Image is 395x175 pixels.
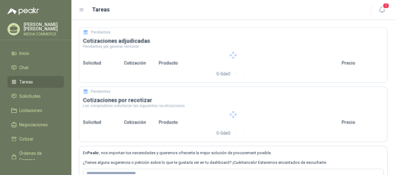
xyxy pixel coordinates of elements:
[7,133,64,145] a: Cotizar
[24,22,64,31] p: [PERSON_NAME] [PERSON_NAME]
[19,79,33,85] span: Tareas
[7,7,39,15] img: Logo peakr
[19,64,29,71] span: Chat
[7,105,64,116] a: Licitaciones
[7,147,64,166] a: Órdenes de Compra
[19,150,58,164] span: Órdenes de Compra
[7,62,64,74] a: Chat
[19,50,29,57] span: Inicio
[7,47,64,59] a: Inicio
[19,107,42,114] span: Licitaciones
[83,150,384,156] p: En , nos importan tus necesidades y queremos ofrecerte la mejor solución de procurement posible.
[87,150,99,155] b: Peakr
[92,5,110,14] h1: Tareas
[7,119,64,131] a: Negociaciones
[19,121,48,128] span: Negociaciones
[7,90,64,102] a: Solicitudes
[19,93,41,100] span: Solicitudes
[24,32,64,36] p: MEDIA COMMERCE
[376,4,388,16] button: 1
[383,3,389,9] span: 1
[83,159,384,166] p: ¿Tienes alguna sugerencia o petición sobre lo que te gustaría ver en tu dashboard? ¡Cuéntanoslo! ...
[19,136,34,142] span: Cotizar
[7,76,64,88] a: Tareas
